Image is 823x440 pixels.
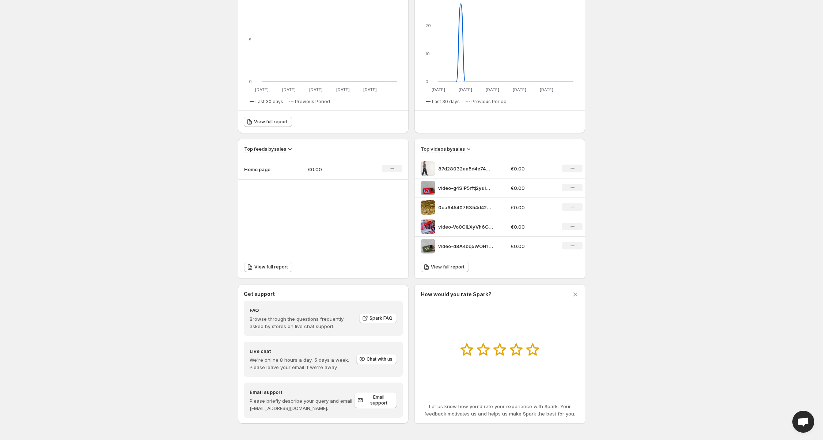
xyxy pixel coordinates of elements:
span: View full report [431,264,464,270]
a: View full report [244,117,292,127]
text: 20 [425,23,431,28]
span: Chat with us [367,356,392,362]
span: Spark FAQ [369,315,392,321]
text: [DATE] [540,87,553,92]
h3: Top feeds by sales [244,145,286,153]
text: [DATE] [513,87,526,92]
text: [DATE] [486,87,499,92]
button: Chat with us [356,354,397,364]
p: Home page [244,166,281,173]
a: View full report [244,262,292,272]
text: [DATE] [255,87,269,92]
p: €0.00 [308,166,360,173]
text: 10 [425,51,430,56]
text: [DATE] [309,87,323,92]
img: video-Vo0ClLXyVh6GWIfOGJe4 [421,219,435,234]
img: video-d8A4bq5WOH1A5CZMcamt [421,239,435,253]
p: video-Vo0ClLXyVh6GWIfOGJe4 [438,223,493,230]
p: 87d28032aa5d4e748987d9ee8767e59bHD-1080p-48Mbps-49921600 [438,165,493,172]
p: €0.00 [511,165,554,172]
text: 5 [249,37,251,42]
p: We're online 8 hours a day, 5 days a week. Please leave your email if we're away. [250,356,356,371]
span: View full report [254,119,288,125]
p: €0.00 [511,223,554,230]
span: Previous Period [295,99,330,105]
h3: Get support [244,290,275,298]
p: €0.00 [511,184,554,192]
a: Open chat [792,411,814,433]
text: [DATE] [363,87,377,92]
text: 0 [425,79,428,84]
h3: How would you rate Spark? [421,291,492,298]
p: €0.00 [511,204,554,211]
text: 0 [249,79,252,84]
img: 0ca6454076354d42b7eee440319807a3HD-1080p-72Mbps-49753391 [421,200,435,215]
text: [DATE] [459,87,472,92]
text: [DATE] [282,87,296,92]
span: Email support [365,394,392,406]
h4: FAQ [250,307,354,314]
h3: Top videos by sales [421,145,465,153]
img: video-g4SIP5rftj2yui3ZtpSi [421,181,435,195]
p: Please briefly describe your query and email [EMAIL_ADDRESS][DOMAIN_NAME]. [250,397,354,412]
p: video-g4SIP5rftj2yui3ZtpSi [438,184,493,192]
p: Let us know how you'd rate your experience with Spark. Your feedback motivates us and helps us ma... [421,403,579,417]
p: video-d8A4bq5WOH1A5CZMcamt [438,242,493,250]
span: Last 30 days [255,99,283,105]
span: Previous Period [471,99,507,105]
p: €0.00 [511,242,554,250]
text: [DATE] [432,87,445,92]
span: Last 30 days [432,99,460,105]
img: 87d28032aa5d4e748987d9ee8767e59bHD-1080p-48Mbps-49921600 [421,161,435,176]
p: 0ca6454076354d42b7eee440319807a3HD-1080p-72Mbps-49753391 [438,204,493,211]
text: [DATE] [336,87,350,92]
h4: Email support [250,388,354,396]
a: Spark FAQ [359,313,397,323]
h4: Live chat [250,347,356,355]
p: Browse through the questions frequently asked by stores on live chat support. [250,315,354,330]
span: View full report [254,264,288,270]
a: View full report [421,262,469,272]
a: Email support [354,392,397,408]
